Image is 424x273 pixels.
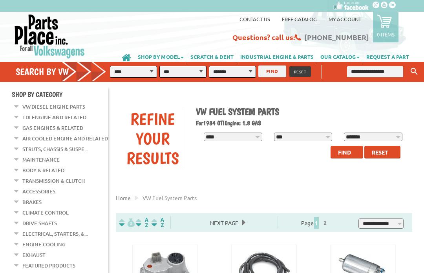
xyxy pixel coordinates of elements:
[122,109,184,168] div: Refine Your Results
[116,194,131,201] a: Home
[225,119,261,127] span: Engine: 1.8 GAS
[196,119,203,127] span: For
[363,49,412,63] a: REQUEST A PART
[331,146,363,158] button: Find
[206,219,242,226] a: Next Page
[206,217,242,229] span: Next Page
[289,66,311,77] button: RESET
[294,69,307,75] span: RESET
[22,250,46,260] a: Exhaust
[314,217,319,229] span: 1
[16,66,111,77] h4: Search by VW
[22,102,85,112] a: VW Diesel Engine Parts
[22,176,85,186] a: Transmission & Clutch
[22,144,88,154] a: Struts, Chassis & Suspe...
[187,49,237,63] a: SCRATCH & DENT
[12,90,108,98] h4: Shop By Category
[22,218,57,228] a: Drive Shafts
[322,219,329,226] a: 2
[196,119,406,127] h2: 1984 GTI
[239,16,270,22] a: Contact us
[364,146,400,158] button: Reset
[22,197,42,207] a: Brakes
[372,149,388,156] span: Reset
[408,65,420,78] button: Keyword Search
[143,194,197,201] span: VW fuel system parts
[282,16,317,22] a: Free Catalog
[278,216,353,229] div: Page
[22,133,108,144] a: Air Cooled Engine and Related
[338,149,351,156] span: Find
[196,106,406,117] h1: VW Fuel System Parts
[317,49,363,63] a: OUR CATALOG
[22,207,69,218] a: Climate Control
[373,12,398,42] a: 0 items
[22,260,75,271] a: Featured Products
[22,186,55,197] a: Accessories
[237,49,317,63] a: INDUSTRIAL ENGINE & PARTS
[22,123,83,133] a: Gas Engines & Related
[119,218,135,227] img: filterpricelow.svg
[22,112,86,122] a: TDI Engine and Related
[150,218,166,227] img: Sort by Sales Rank
[258,66,286,77] button: FIND
[22,165,64,175] a: Body & Related
[22,239,66,249] a: Engine Cooling
[22,229,88,239] a: Electrical, Starters, &...
[377,31,395,38] p: 0 items
[14,14,86,59] img: Parts Place Inc!
[329,16,361,22] a: My Account
[134,218,150,227] img: Sort by Headline
[135,49,187,63] a: SHOP BY MODEL
[22,155,60,165] a: Maintenance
